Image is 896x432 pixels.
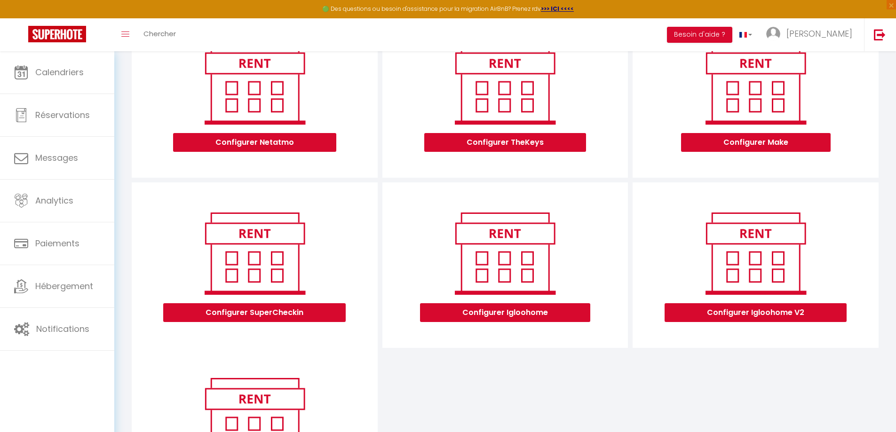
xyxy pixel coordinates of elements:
[35,66,84,78] span: Calendriers
[136,18,183,51] a: Chercher
[195,38,315,128] img: rent.png
[667,27,732,43] button: Besoin d'aide ?
[445,208,565,298] img: rent.png
[665,303,847,322] button: Configurer Igloohome V2
[143,29,176,39] span: Chercher
[681,133,831,152] button: Configurer Make
[424,133,586,152] button: Configurer TheKeys
[420,303,590,322] button: Configurer Igloohome
[163,303,346,322] button: Configurer SuperCheckin
[35,195,73,206] span: Analytics
[696,38,816,128] img: rent.png
[173,133,336,152] button: Configurer Netatmo
[36,323,89,335] span: Notifications
[195,208,315,298] img: rent.png
[35,109,90,121] span: Réservations
[541,5,574,13] a: >>> ICI <<<<
[445,38,565,128] img: rent.png
[696,208,816,298] img: rent.png
[766,27,780,41] img: ...
[35,280,93,292] span: Hébergement
[874,29,886,40] img: logout
[35,152,78,164] span: Messages
[35,237,79,249] span: Paiements
[786,28,852,39] span: [PERSON_NAME]
[759,18,864,51] a: ... [PERSON_NAME]
[28,26,86,42] img: Super Booking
